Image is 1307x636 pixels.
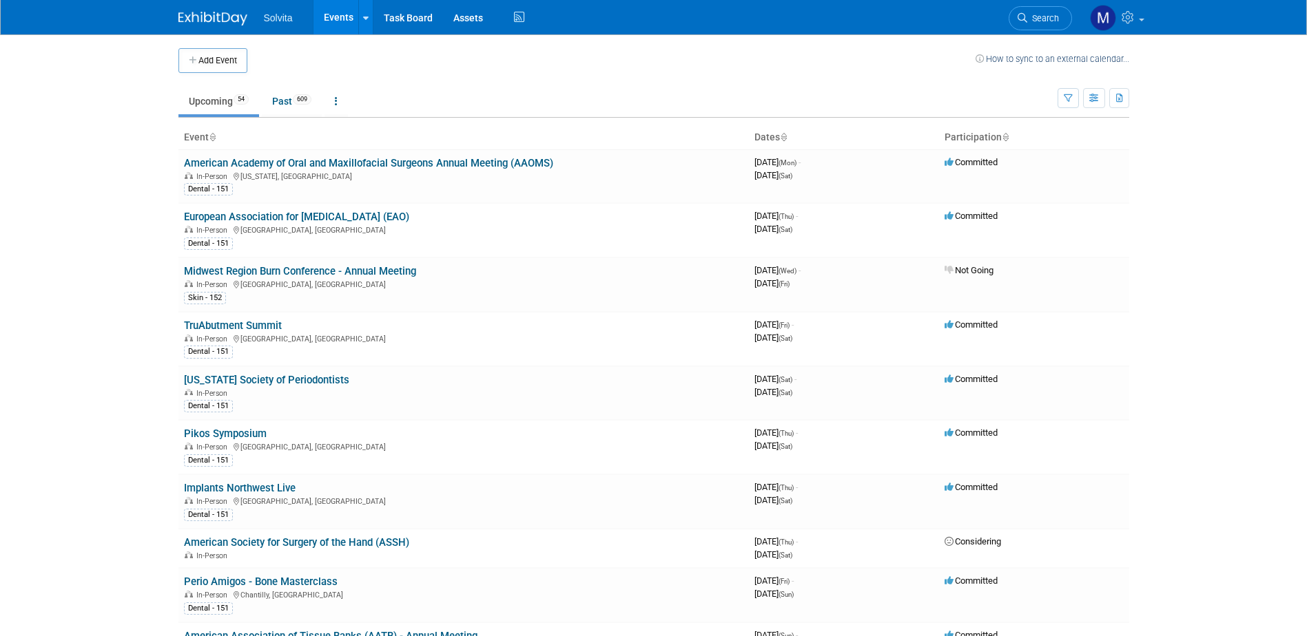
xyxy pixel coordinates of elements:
[754,211,798,221] span: [DATE]
[184,265,416,277] a: Midwest Region Burn Conference - Annual Meeting
[185,389,193,396] img: In-Person Event
[184,575,338,588] a: Perio Amigos - Bone Masterclass
[945,157,998,167] span: Committed
[184,454,233,467] div: Dental - 151
[754,157,801,167] span: [DATE]
[779,497,792,505] span: (Sat)
[184,441,743,452] div: [GEOGRAPHIC_DATA], [GEOGRAPHIC_DATA]
[754,482,798,492] span: [DATE]
[184,400,233,412] div: Dental - 151
[184,278,743,289] div: [GEOGRAPHIC_DATA], [GEOGRAPHIC_DATA]
[794,374,796,384] span: -
[196,280,231,289] span: In-Person
[184,224,743,235] div: [GEOGRAPHIC_DATA], [GEOGRAPHIC_DATA]
[184,157,553,169] a: American Academy of Oral and Maxillofacial Surgeons Annual Meeting (AAOMS)
[754,319,794,330] span: [DATE]
[293,94,311,105] span: 609
[184,482,296,494] a: Implants Northwest Live
[754,575,794,586] span: [DATE]
[184,495,743,506] div: [GEOGRAPHIC_DATA], [GEOGRAPHIC_DATA]
[184,183,233,195] div: Dental - 151
[799,265,801,275] span: -
[1009,6,1072,30] a: Search
[945,536,1001,547] span: Considering
[779,591,794,598] span: (Sun)
[749,126,939,149] th: Dates
[185,226,193,233] img: In-Person Event
[796,482,798,492] span: -
[178,48,247,73] button: Add Event
[799,157,801,167] span: -
[185,551,193,558] img: In-Person Event
[185,497,193,504] img: In-Person Event
[779,267,796,275] span: (Wed)
[754,441,792,451] span: [DATE]
[792,575,794,586] span: -
[779,551,792,559] span: (Sat)
[779,280,790,288] span: (Fri)
[780,131,787,142] a: Sort by Start Date
[754,278,790,288] span: [DATE]
[185,172,193,179] img: In-Person Event
[754,495,792,505] span: [DATE]
[754,265,801,275] span: [DATE]
[754,387,792,397] span: [DATE]
[185,443,193,449] img: In-Person Event
[1027,13,1059,23] span: Search
[184,536,409,549] a: American Society for Surgery of the Hand (ASSH)
[779,376,792,383] span: (Sat)
[196,551,231,560] span: In-Person
[184,374,349,386] a: [US_STATE] Society of Periodontists
[178,126,749,149] th: Event
[184,170,743,181] div: [US_STATE], [GEOGRAPHIC_DATA]
[754,589,794,599] span: [DATE]
[796,427,798,438] span: -
[754,549,792,560] span: [DATE]
[945,482,998,492] span: Committed
[1002,131,1009,142] a: Sort by Participation Type
[184,319,282,332] a: TruAbutment Summit
[196,591,231,600] span: In-Person
[945,575,998,586] span: Committed
[184,332,743,343] div: [GEOGRAPHIC_DATA], [GEOGRAPHIC_DATA]
[184,509,233,521] div: Dental - 151
[184,211,409,223] a: European Association for [MEDICAL_DATA] (EAO)
[945,211,998,221] span: Committed
[196,443,231,452] span: In-Person
[185,335,193,341] img: In-Person Event
[779,321,790,329] span: (Fri)
[178,12,247,25] img: ExhibitDay
[779,159,796,167] span: (Mon)
[779,484,794,491] span: (Thu)
[779,335,792,342] span: (Sat)
[754,374,796,384] span: [DATE]
[178,88,259,114] a: Upcoming54
[779,213,794,220] span: (Thu)
[185,280,193,287] img: In-Person Event
[779,172,792,180] span: (Sat)
[939,126,1129,149] th: Participation
[754,427,798,438] span: [DATE]
[185,591,193,597] img: In-Person Event
[262,88,322,114] a: Past609
[945,265,994,275] span: Not Going
[796,536,798,547] span: -
[779,538,794,546] span: (Thu)
[792,319,794,330] span: -
[1090,5,1116,31] img: Matthew Burns
[945,374,998,384] span: Committed
[184,346,233,358] div: Dental - 151
[234,94,249,105] span: 54
[754,224,792,234] span: [DATE]
[779,430,794,437] span: (Thu)
[209,131,216,142] a: Sort by Event Name
[779,443,792,450] span: (Sat)
[184,589,743,600] div: Chantilly, [GEOGRAPHIC_DATA]
[264,12,293,23] span: Solvita
[184,237,233,250] div: Dental - 151
[754,536,798,547] span: [DATE]
[779,577,790,585] span: (Fri)
[184,427,267,440] a: Pikos Symposium
[779,226,792,233] span: (Sat)
[754,170,792,180] span: [DATE]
